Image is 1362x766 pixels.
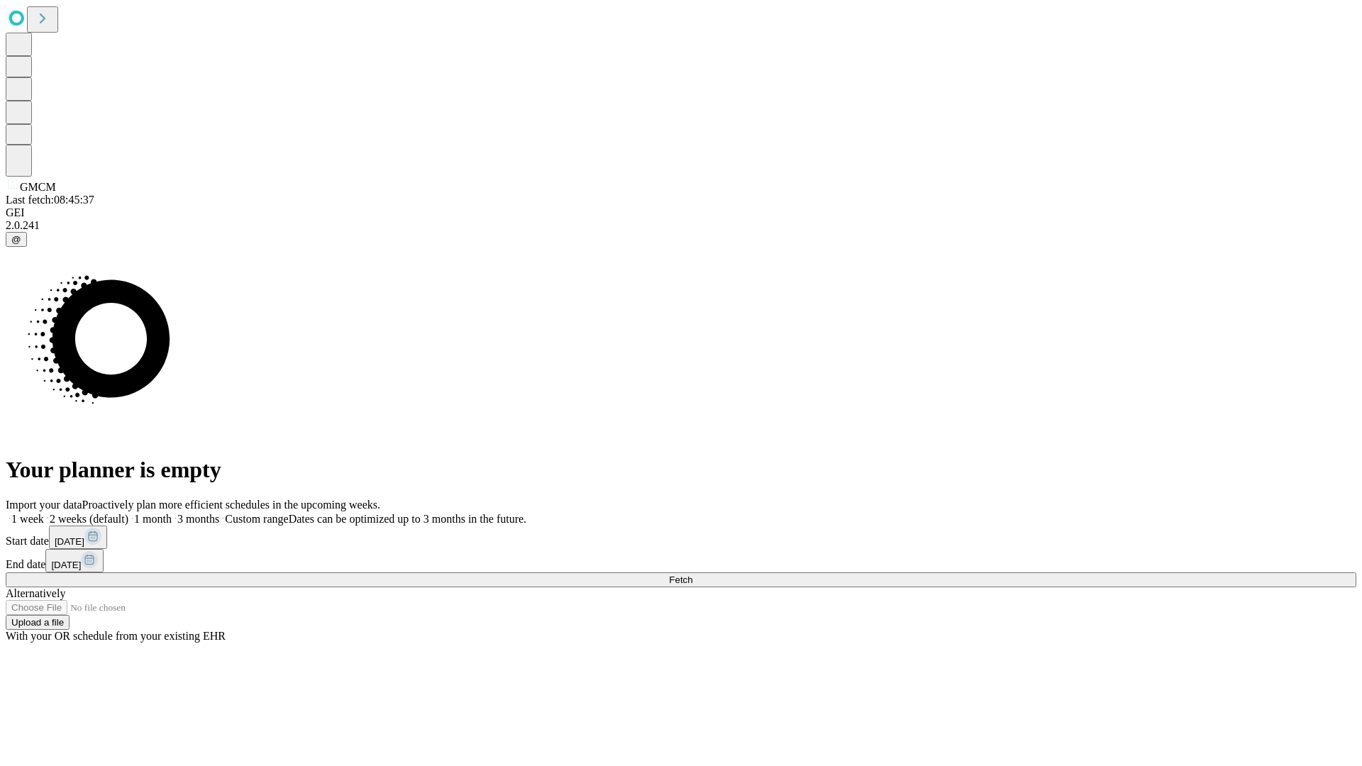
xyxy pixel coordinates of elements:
[177,513,219,525] span: 3 months
[82,499,380,511] span: Proactively plan more efficient schedules in the upcoming weeks.
[289,513,526,525] span: Dates can be optimized up to 3 months in the future.
[6,615,70,630] button: Upload a file
[6,587,65,599] span: Alternatively
[6,572,1356,587] button: Fetch
[51,560,81,570] span: [DATE]
[6,206,1356,219] div: GEI
[6,194,94,206] span: Last fetch: 08:45:37
[20,181,56,193] span: GMCM
[11,234,21,245] span: @
[6,630,226,642] span: With your OR schedule from your existing EHR
[49,526,107,549] button: [DATE]
[6,499,82,511] span: Import your data
[6,219,1356,232] div: 2.0.241
[11,513,44,525] span: 1 week
[6,526,1356,549] div: Start date
[225,513,288,525] span: Custom range
[50,513,128,525] span: 2 weeks (default)
[45,549,104,572] button: [DATE]
[6,457,1356,483] h1: Your planner is empty
[6,549,1356,572] div: End date
[134,513,172,525] span: 1 month
[669,574,692,585] span: Fetch
[55,536,84,547] span: [DATE]
[6,232,27,247] button: @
